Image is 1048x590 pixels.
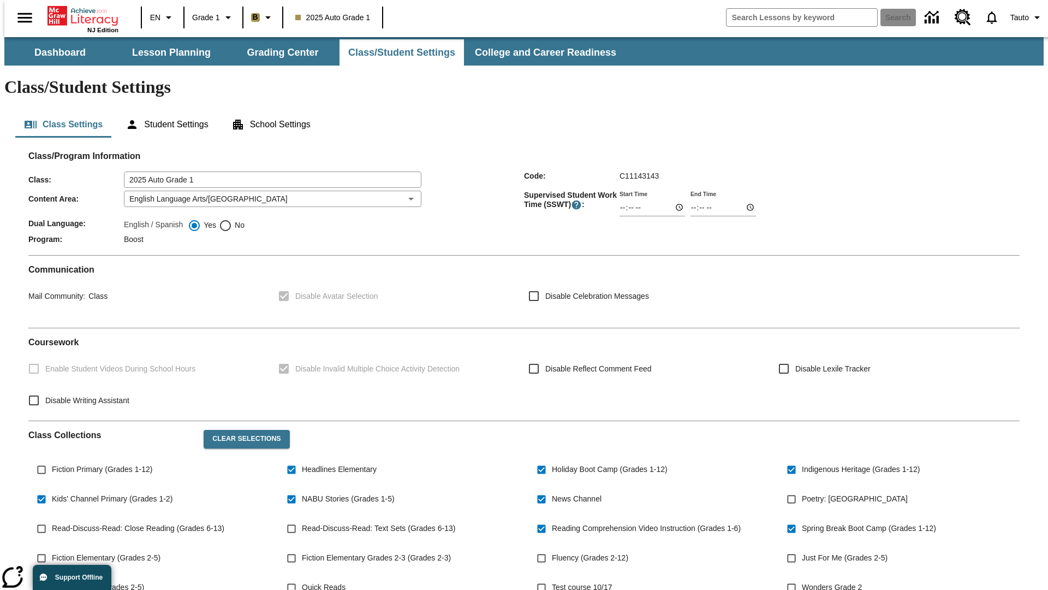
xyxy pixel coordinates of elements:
button: Student Settings [117,111,217,138]
h2: Communication [28,264,1020,275]
span: Kids' Channel Primary (Grades 1-2) [52,493,172,505]
h1: Class/Student Settings [4,77,1044,97]
span: Holiday Boot Camp (Grades 1-12) [552,464,668,475]
button: Grade: Grade 1, Select a grade [188,8,239,27]
input: Class [124,172,421,188]
button: Supervised Student Work Time is the timeframe when students can take LevelSet and when lessons ar... [571,199,582,210]
a: Home [47,5,118,27]
button: Clear Selections [204,430,289,449]
a: Resource Center, Will open in new tab [948,3,978,32]
button: Profile/Settings [1006,8,1048,27]
div: Communication [28,264,1020,319]
button: Open side menu [9,2,41,34]
button: Dashboard [5,39,115,66]
span: Support Offline [55,574,103,581]
button: College and Career Readiness [466,39,625,66]
h2: Class/Program Information [28,151,1020,161]
span: Mail Community : [28,292,85,300]
a: Notifications [978,3,1006,32]
span: Reading Comprehension Video Instruction (Grades 1-6) [552,523,741,534]
span: Disable Lexile Tracker [795,363,871,375]
div: SubNavbar [4,37,1044,66]
button: Language: EN, Select a language [145,8,180,27]
div: SubNavbar [4,39,626,66]
span: Supervised Student Work Time (SSWT) : [524,191,620,210]
span: Read-Discuss-Read: Close Reading (Grades 6-13) [52,523,224,534]
span: Read-Discuss-Read: Text Sets (Grades 6-13) [302,523,455,534]
button: Class Settings [15,111,111,138]
span: News Channel [552,493,602,505]
span: Tauto [1010,12,1029,23]
span: B [253,10,258,24]
span: Disable Writing Assistant [45,395,129,406]
span: 2025 Auto Grade 1 [295,12,371,23]
span: Grade 1 [192,12,220,23]
a: Data Center [918,3,948,33]
span: Fiction Primary (Grades 1-12) [52,464,152,475]
span: Class [85,292,108,300]
span: No [232,220,245,231]
button: School Settings [223,111,319,138]
span: Fiction Elementary Grades 2-3 (Grades 2-3) [302,552,451,564]
span: Headlines Elementary [302,464,377,475]
h2: Course work [28,337,1020,347]
button: Boost Class color is light brown. Change class color [247,8,279,27]
span: Disable Invalid Multiple Choice Activity Detection [295,363,460,375]
span: Spring Break Boot Camp (Grades 1-12) [802,523,936,534]
span: Boost [124,235,144,244]
span: C11143143 [620,172,659,180]
span: Enable Student Videos During School Hours [45,363,195,375]
div: English Language Arts/[GEOGRAPHIC_DATA] [124,191,421,207]
span: Disable Reflect Comment Feed [545,363,652,375]
span: Yes [201,220,216,231]
span: Class : [28,175,124,184]
span: Just For Me (Grades 2-5) [802,552,888,564]
span: Disable Celebration Messages [545,291,649,302]
button: Lesson Planning [117,39,226,66]
span: Fiction Elementary (Grades 2-5) [52,552,160,564]
span: Code : [524,172,620,180]
div: Coursework [28,337,1020,412]
div: Class/Student Settings [15,111,1033,138]
div: Home [47,4,118,33]
button: Grading Center [228,39,337,66]
input: search field [727,9,877,26]
h2: Class Collections [28,430,195,440]
span: Program : [28,235,124,244]
span: Indigenous Heritage (Grades 1-12) [802,464,920,475]
span: NABU Stories (Grades 1-5) [302,493,395,505]
span: Content Area : [28,194,124,203]
span: Dual Language : [28,219,124,228]
span: NJ Edition [87,27,118,33]
span: EN [150,12,160,23]
label: End Time [690,190,716,198]
button: Support Offline [33,565,111,590]
span: Disable Avatar Selection [295,291,378,302]
label: Start Time [620,190,647,198]
div: Class/Program Information [28,162,1020,246]
button: Class/Student Settings [340,39,464,66]
span: Fluency (Grades 2-12) [552,552,628,564]
span: Poetry: [GEOGRAPHIC_DATA] [802,493,908,505]
label: English / Spanish [124,219,183,232]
